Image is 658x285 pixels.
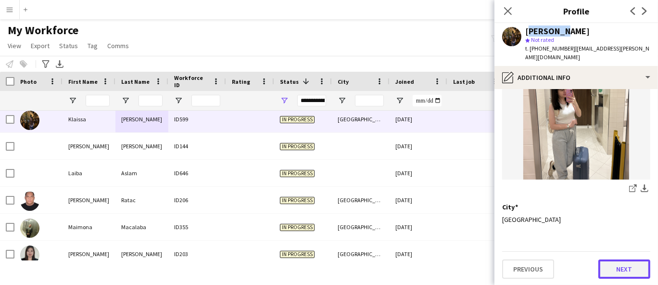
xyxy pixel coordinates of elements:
[20,219,39,238] img: Maimona Macalaba
[63,160,115,186] div: Laiba
[338,96,346,105] button: Open Filter Menu
[168,133,226,159] div: ID144
[107,41,129,50] span: Comms
[332,187,390,213] div: [GEOGRAPHIC_DATA]
[54,58,65,70] app-action-btn: Export XLSX
[20,78,37,85] span: Photo
[115,187,168,213] div: Ratac
[232,78,250,85] span: Rating
[413,95,442,106] input: Joined Filter Input
[121,78,150,85] span: Last Name
[390,160,447,186] div: [DATE]
[168,160,226,186] div: ID646
[168,241,226,267] div: ID203
[502,259,554,279] button: Previous
[115,241,168,267] div: [PERSON_NAME]
[280,251,315,258] span: In progress
[280,116,315,123] span: In progress
[63,241,115,267] div: [PERSON_NAME]
[280,96,289,105] button: Open Filter Menu
[390,214,447,240] div: [DATE]
[525,45,649,61] span: | [EMAIL_ADDRESS][PERSON_NAME][DOMAIN_NAME]
[390,187,447,213] div: [DATE]
[332,214,390,240] div: [GEOGRAPHIC_DATA]
[59,41,78,50] span: Status
[390,133,447,159] div: [DATE]
[68,78,98,85] span: First Name
[338,78,349,85] span: City
[280,143,315,150] span: In progress
[63,106,115,132] div: Klaissa
[86,95,110,106] input: First Name Filter Input
[280,170,315,177] span: In progress
[494,5,658,17] h3: Profile
[174,74,209,89] span: Workforce ID
[280,197,315,204] span: In progress
[115,160,168,186] div: Aslam
[40,58,51,70] app-action-btn: Advanced filters
[103,39,133,52] a: Comms
[502,203,518,211] h3: City
[4,39,25,52] a: View
[115,133,168,159] div: [PERSON_NAME]
[115,214,168,240] div: Macalaba
[332,241,390,267] div: [GEOGRAPHIC_DATA]
[8,41,21,50] span: View
[63,133,115,159] div: [PERSON_NAME]
[68,96,77,105] button: Open Filter Menu
[280,224,315,231] span: In progress
[355,95,384,106] input: City Filter Input
[395,96,404,105] button: Open Filter Menu
[191,95,220,106] input: Workforce ID Filter Input
[168,214,226,240] div: ID355
[525,45,575,52] span: t. [PHONE_NUMBER]
[55,39,82,52] a: Status
[280,78,299,85] span: Status
[531,36,554,43] span: Not rated
[332,106,390,132] div: [GEOGRAPHIC_DATA]
[63,187,115,213] div: [PERSON_NAME]
[84,39,101,52] a: Tag
[502,39,650,180] img: IMG_2146.jpeg
[390,106,447,132] div: [DATE]
[168,187,226,213] div: ID206
[31,41,50,50] span: Export
[88,41,98,50] span: Tag
[494,66,658,89] div: Additional info
[20,246,39,265] img: Margarita Gatdula
[453,78,475,85] span: Last job
[168,106,226,132] div: ID599
[121,96,130,105] button: Open Filter Menu
[20,111,39,130] img: Klaissa Romero
[20,192,39,211] img: Lauro Ratac
[139,95,163,106] input: Last Name Filter Input
[27,39,53,52] a: Export
[8,23,78,38] span: My Workforce
[395,78,414,85] span: Joined
[115,106,168,132] div: [PERSON_NAME]
[63,214,115,240] div: Maimona
[598,259,650,279] button: Next
[390,241,447,267] div: [DATE]
[174,96,183,105] button: Open Filter Menu
[502,215,650,224] div: [GEOGRAPHIC_DATA]
[525,27,590,36] div: [PERSON_NAME]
